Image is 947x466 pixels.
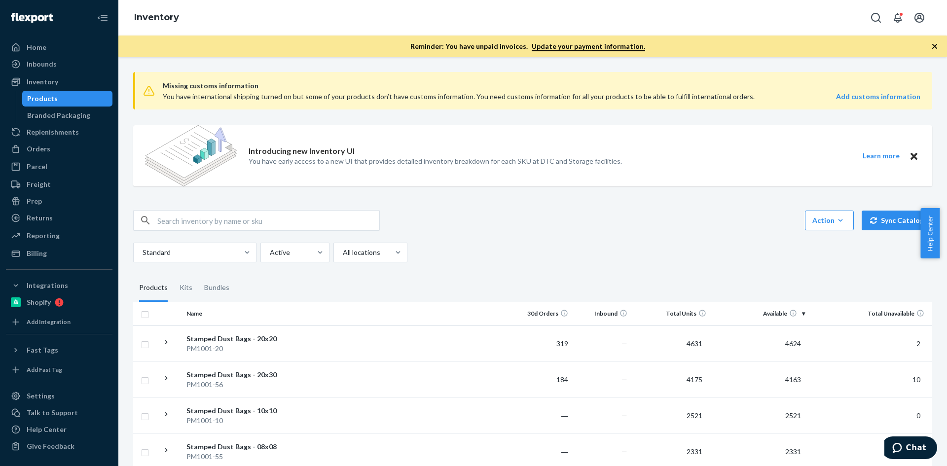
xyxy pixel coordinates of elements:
[6,342,112,358] button: Fast Tags
[27,77,58,87] div: Inventory
[204,274,229,302] div: Bundles
[249,156,622,166] p: You have early access to a new UI that provides detailed inventory breakdown for each SKU at DTC ...
[27,231,60,241] div: Reporting
[6,210,112,226] a: Returns
[781,339,805,348] span: 4624
[186,380,290,390] div: PM1001-56
[809,302,932,325] th: Total Unavailable
[912,411,924,420] span: 0
[126,3,187,32] ol: breadcrumbs
[27,110,90,120] div: Branded Packaging
[910,8,929,28] button: Open account menu
[6,177,112,192] a: Freight
[186,406,290,416] div: Stamped Dust Bags - 10x10
[920,208,940,258] button: Help Center
[866,8,886,28] button: Open Search Box
[6,159,112,175] a: Parcel
[631,302,710,325] th: Total Units
[856,150,906,162] button: Learn more
[186,344,290,354] div: PM1001-20
[27,408,78,418] div: Talk to Support
[27,213,53,223] div: Returns
[182,302,293,325] th: Name
[513,361,572,397] td: 184
[6,362,112,378] a: Add Fast Tag
[683,447,706,456] span: 2331
[6,246,112,261] a: Billing
[186,442,290,452] div: Stamped Dust Bags - 08x08
[621,447,627,456] span: —
[812,215,846,225] div: Action
[805,211,854,230] button: Action
[410,41,645,51] p: Reminder: You have unpaid invoices.
[186,452,290,462] div: PM1001-55
[6,39,112,55] a: Home
[27,127,79,137] div: Replenishments
[134,12,179,23] a: Inventory
[621,375,627,384] span: —
[27,345,58,355] div: Fast Tags
[781,375,805,384] span: 4163
[912,339,924,348] span: 2
[6,422,112,437] a: Help Center
[163,80,920,92] span: Missing customs information
[11,13,53,23] img: Flexport logo
[27,281,68,290] div: Integrations
[186,416,290,426] div: PM1001-10
[6,388,112,404] a: Settings
[27,297,51,307] div: Shopify
[908,150,920,162] button: Close
[27,42,46,52] div: Home
[145,125,237,186] img: new-reports-banner-icon.82668bd98b6a51aee86340f2a7b77ae3.png
[621,339,627,348] span: —
[27,162,47,172] div: Parcel
[22,91,113,107] a: Products
[139,274,168,302] div: Products
[27,94,58,104] div: Products
[909,375,924,384] span: 10
[27,441,74,451] div: Give Feedback
[884,436,937,461] iframe: Opens a widget where you can chat to one of our agents
[888,8,908,28] button: Open notifications
[93,8,112,28] button: Close Navigation
[27,144,50,154] div: Orders
[27,196,42,206] div: Prep
[836,92,920,102] a: Add customs information
[22,108,113,123] a: Branded Packaging
[513,302,572,325] th: 30d Orders
[27,179,51,189] div: Freight
[6,141,112,157] a: Orders
[683,375,706,384] span: 4175
[6,124,112,140] a: Replenishments
[269,248,270,257] input: Active
[6,438,112,454] button: Give Feedback
[27,365,62,374] div: Add Fast Tag
[163,92,769,102] div: You have international shipping turned on but some of your products don’t have customs informatio...
[6,228,112,244] a: Reporting
[781,447,805,456] span: 2331
[572,302,631,325] th: Inbound
[27,249,47,258] div: Billing
[532,42,645,51] a: Update your payment information.
[6,56,112,72] a: Inbounds
[621,411,627,420] span: —
[6,193,112,209] a: Prep
[836,92,920,101] strong: Add customs information
[513,397,572,433] td: ―
[180,274,192,302] div: Kits
[27,425,67,434] div: Help Center
[781,411,805,420] span: 2521
[683,411,706,420] span: 2521
[142,248,143,257] input: Standard
[249,145,355,157] p: Introducing new Inventory UI
[6,405,112,421] button: Talk to Support
[862,211,932,230] button: Sync Catalog
[27,391,55,401] div: Settings
[186,334,290,344] div: Stamped Dust Bags - 20x20
[6,278,112,293] button: Integrations
[27,59,57,69] div: Inbounds
[27,318,71,326] div: Add Integration
[710,302,809,325] th: Available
